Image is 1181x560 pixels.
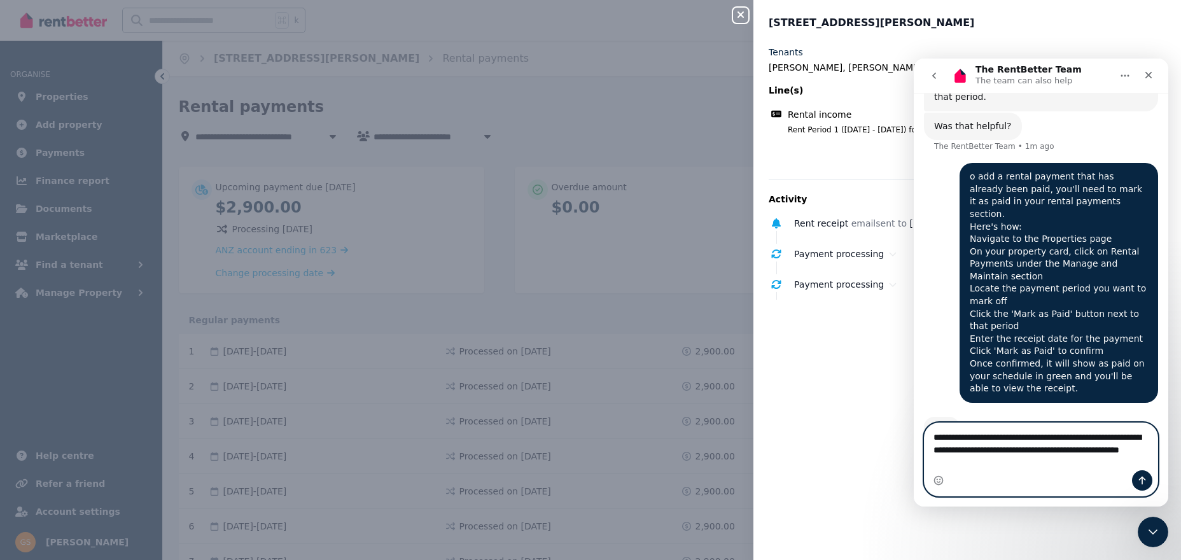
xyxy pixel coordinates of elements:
div: email sent to [794,217,1124,230]
span: Payment processing [794,279,884,290]
legend: [PERSON_NAME], [PERSON_NAME] [769,61,1166,74]
label: Tenants [769,46,803,59]
span: Total: [769,150,1101,163]
iframe: Intercom live chat [1138,517,1168,547]
span: [STREET_ADDRESS][PERSON_NAME] [769,15,974,31]
span: Rent Period 1 ([DATE] - [DATE]) for [STREET_ADDRESS][PERSON_NAME] [772,125,1101,135]
p: Activity [769,193,1166,206]
span: Rent receipt [794,218,848,228]
iframe: Intercom live chat [914,59,1168,507]
span: Rental income [788,108,851,121]
span: [PERSON_NAME] [909,218,983,228]
span: Line(s) [769,84,1101,97]
span: Payment processing [794,249,884,259]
